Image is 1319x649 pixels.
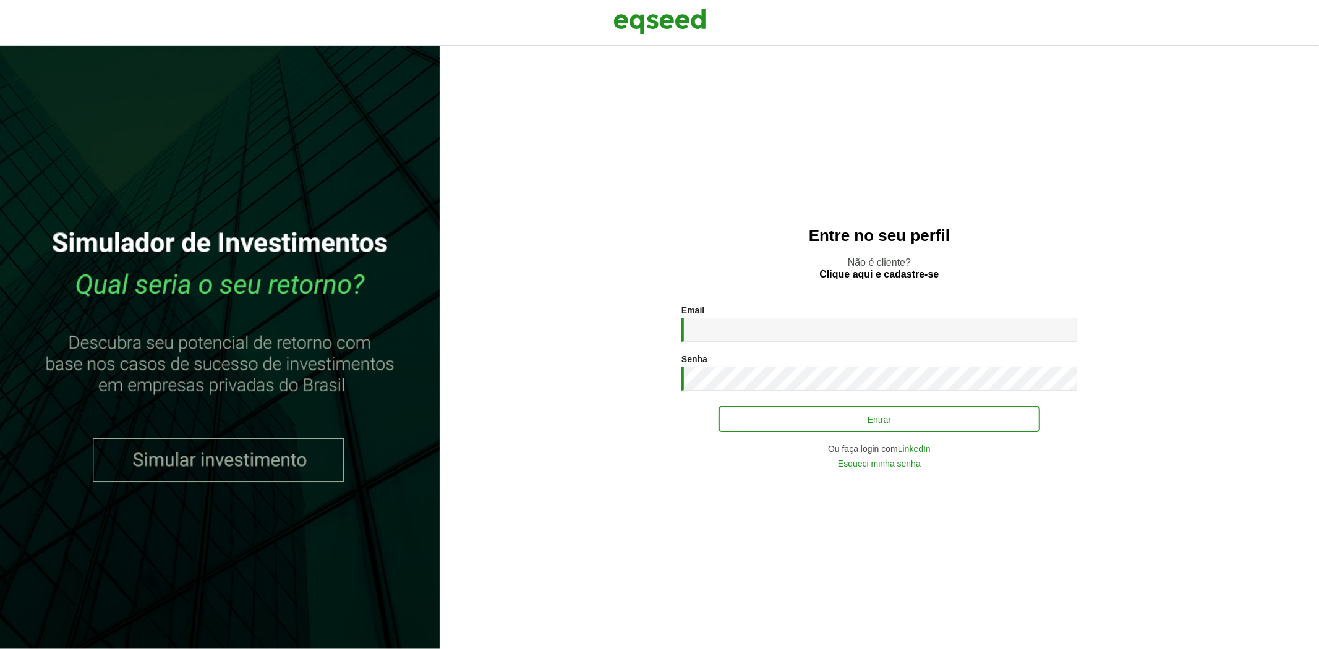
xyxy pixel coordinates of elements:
img: EqSeed Logo [613,6,706,37]
button: Entrar [719,406,1040,432]
a: Clique aqui e cadastre-se [820,269,939,279]
a: Esqueci minha senha [838,459,921,468]
label: Email [681,306,704,315]
a: LinkedIn [898,444,931,453]
h2: Entre no seu perfil [464,227,1294,245]
p: Não é cliente? [464,257,1294,280]
label: Senha [681,355,707,363]
div: Ou faça login com [681,444,1077,453]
